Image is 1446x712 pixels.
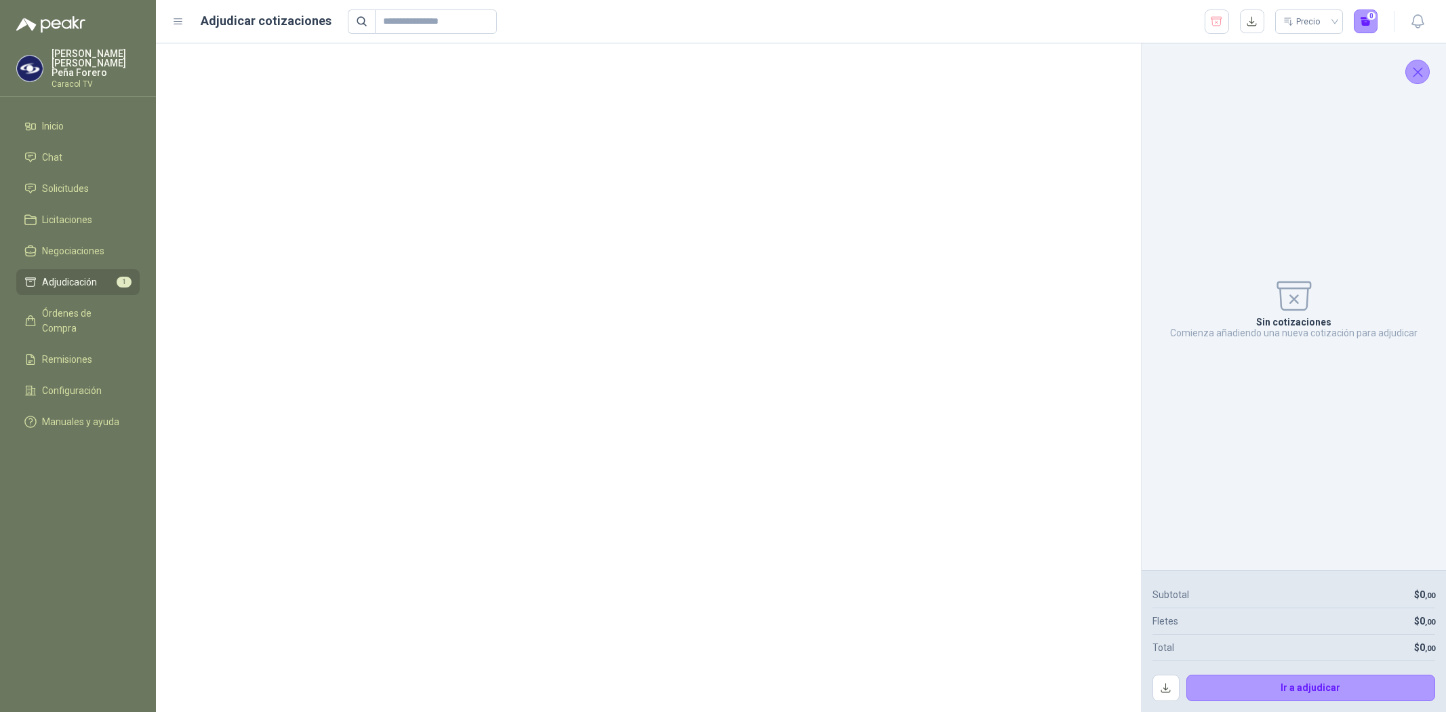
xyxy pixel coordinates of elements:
a: Manuales y ayuda [16,409,140,435]
span: Remisiones [42,352,92,367]
a: Remisiones [16,347,140,372]
span: Órdenes de Compra [42,306,127,336]
span: Chat [42,150,62,165]
p: Total [1152,640,1174,655]
button: Cerrar [1405,60,1430,84]
p: $ [1414,640,1435,655]
span: ,00 [1425,644,1435,653]
a: Adjudicación1 [16,269,140,295]
span: 0 [1420,616,1435,627]
p: Caracol TV [52,80,140,88]
span: Manuales y ayuda [42,414,119,429]
img: Logo peakr [16,16,85,33]
a: Negociaciones [16,238,140,264]
a: Órdenes de Compra [16,300,140,341]
p: $ [1414,614,1435,629]
span: 0 [1420,589,1435,600]
span: 1 [117,277,132,288]
h1: Adjudicar cotizaciones [201,12,332,31]
span: Adjudicación [42,275,97,290]
span: Licitaciones [42,212,92,227]
span: Configuración [42,383,102,398]
button: 0 [1354,9,1378,34]
a: Inicio [16,113,140,139]
p: $ [1414,587,1435,602]
img: Company Logo [17,56,43,81]
a: Licitaciones [16,207,140,233]
p: Fletes [1152,614,1178,629]
a: Solicitudes [16,176,140,201]
span: 0 [1420,642,1435,653]
span: Inicio [42,119,64,134]
a: Chat [16,144,140,170]
button: Ir a adjudicar [1186,675,1436,702]
span: ,00 [1425,591,1435,600]
span: Solicitudes [42,181,89,196]
p: Subtotal [1152,587,1189,602]
span: Negociaciones [42,243,104,258]
a: Configuración [16,378,140,403]
p: [PERSON_NAME] [PERSON_NAME] Peña Forero [52,49,140,77]
div: Precio [1283,12,1323,32]
p: Sin cotizaciones [1256,317,1331,328]
span: ,00 [1425,618,1435,627]
p: Comienza añadiendo una nueva cotización para adjudicar [1170,328,1418,338]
